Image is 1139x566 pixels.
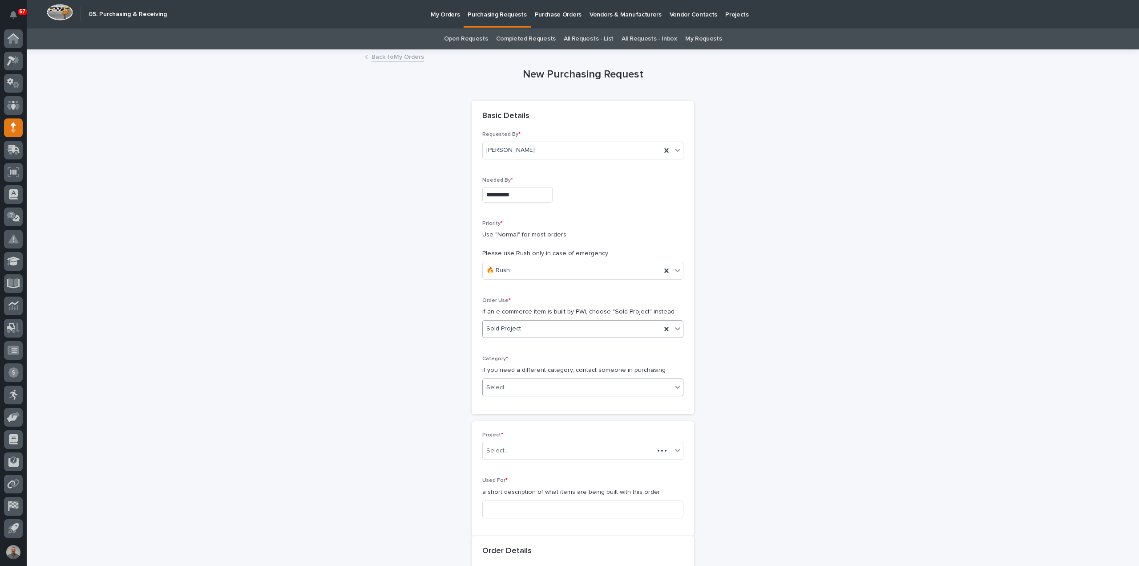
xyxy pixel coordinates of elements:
img: Workspace Logo [47,4,73,20]
h2: Basic Details [482,111,529,121]
a: Open Requests [444,29,488,49]
a: Back toMy Orders [372,51,424,61]
h2: 05. Purchasing & Receiving [89,11,167,18]
span: Order Use [482,298,511,303]
span: Requested By [482,132,521,137]
h2: Order Details [482,546,532,556]
p: if you need a different category, contact someone in purchasing [482,366,683,375]
a: My Requests [685,29,722,49]
a: All Requests - Inbox [622,29,677,49]
a: All Requests - List [564,29,614,49]
button: Notifications [4,5,23,24]
a: Completed Requests [496,29,556,49]
span: Category [482,356,508,362]
p: 67 [20,8,25,15]
div: Select... [486,446,509,456]
span: Sold Project [486,324,521,334]
h1: New Purchasing Request [472,68,694,81]
span: Needed By [482,178,513,183]
p: if an e-commerce item is built by PWI, choose "Sold Project" instead [482,307,683,317]
span: Used For [482,478,508,483]
button: users-avatar [4,543,23,562]
span: [PERSON_NAME] [486,146,535,155]
p: Use "Normal" for most orders. Please use Rush only in case of emergency. [482,230,683,258]
div: Notifications67 [11,11,23,25]
p: a short description of what items are being built with this order [482,488,683,497]
div: Select... [486,383,509,392]
span: 🔥 Rush [486,266,510,275]
span: Priority [482,221,503,226]
span: Project [482,432,503,438]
